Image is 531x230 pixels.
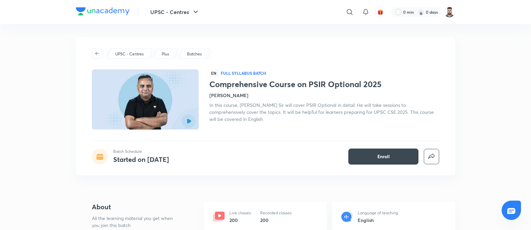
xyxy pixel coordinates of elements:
[91,69,200,130] img: Thumbnail
[260,217,292,224] h6: 200
[161,51,170,57] a: Plus
[375,7,386,17] button: avatar
[92,202,183,212] h4: About
[348,149,418,165] button: Enroll
[162,51,169,57] p: Plus
[358,217,398,224] h6: English
[113,155,169,164] h4: Started on [DATE]
[358,210,398,216] p: Language of teaching
[209,102,434,122] span: In this course, [PERSON_NAME] Sir will cover PSIR Optional in detail. He will take sessions to co...
[209,79,439,89] h1: Comprehensive Course on PSIR Optional 2025
[146,5,204,19] button: UPSC - Centres
[76,7,130,15] img: Company Logo
[229,217,251,224] h6: 200
[92,215,178,229] p: All the learning material you get when you join this batch
[209,92,248,99] h4: [PERSON_NAME]
[115,51,144,57] p: UPSC - Centres
[260,210,292,216] p: Recorded classes
[186,51,203,57] a: Batches
[418,9,424,15] img: streak
[377,9,383,15] img: avatar
[114,51,145,57] a: UPSC - Centres
[444,6,455,18] img: Maharaj Singh
[113,149,169,155] p: Batch Schedule
[209,69,218,77] span: EN
[221,70,266,76] p: Full Syllabus Batch
[229,210,251,216] p: Live classes
[187,51,202,57] p: Batches
[377,153,390,160] span: Enroll
[76,7,130,17] a: Company Logo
